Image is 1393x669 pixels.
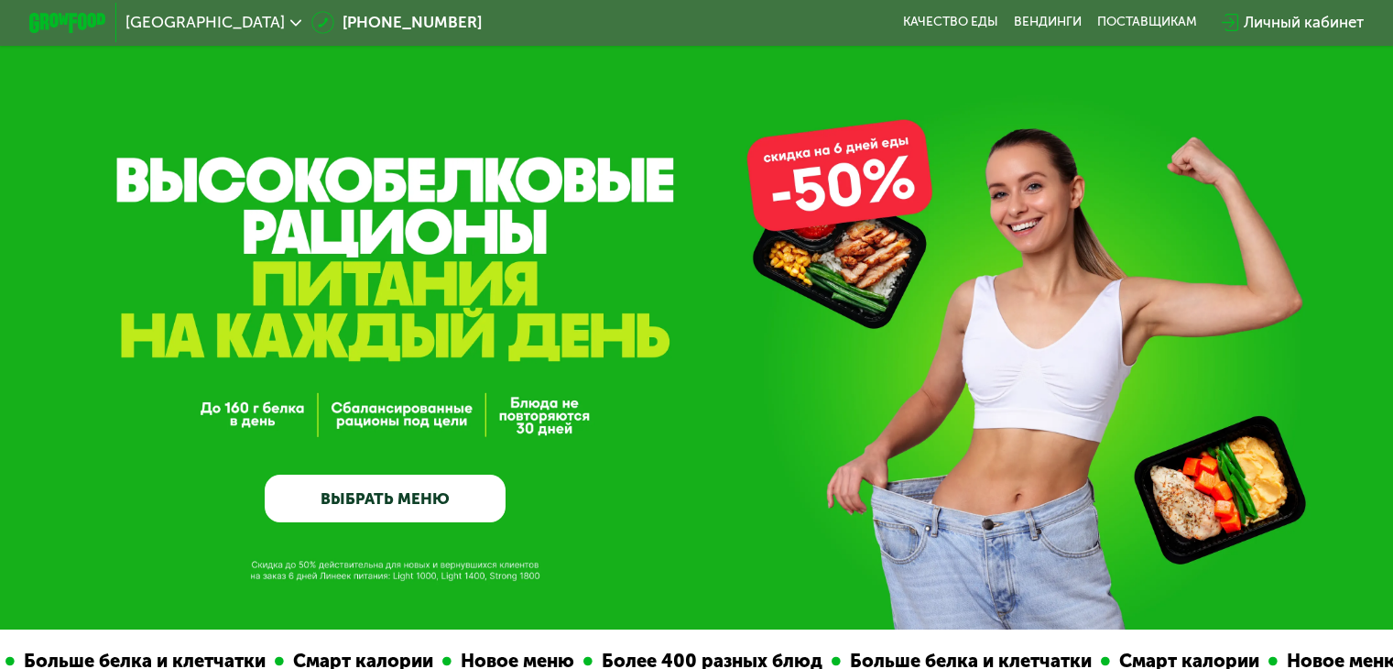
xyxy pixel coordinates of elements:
span: [GEOGRAPHIC_DATA] [125,15,285,30]
a: Вендинги [1014,15,1082,30]
a: [PHONE_NUMBER] [311,11,482,34]
a: ВЫБРАТЬ МЕНЮ [265,475,506,523]
div: Личный кабинет [1244,11,1364,34]
div: поставщикам [1097,15,1197,30]
a: Качество еды [903,15,998,30]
